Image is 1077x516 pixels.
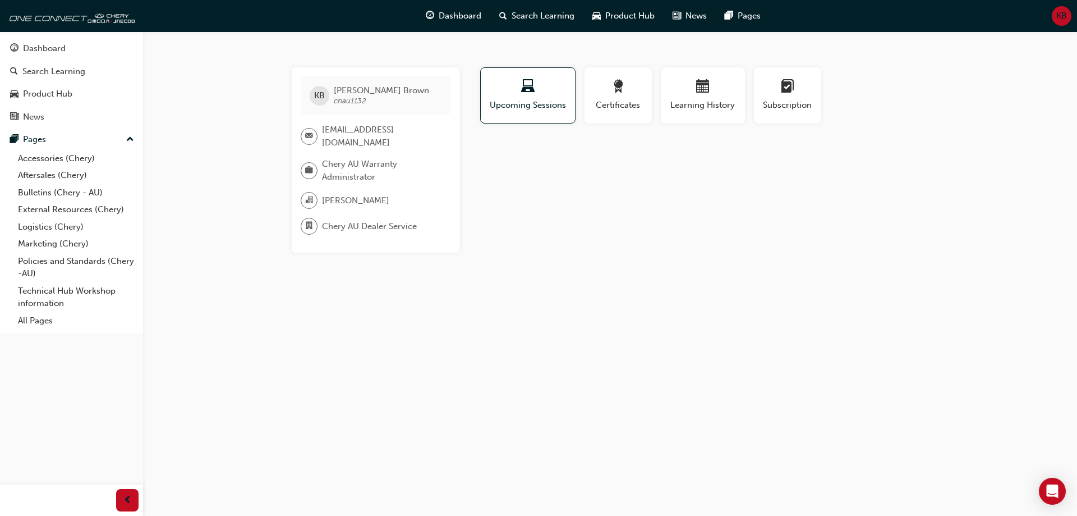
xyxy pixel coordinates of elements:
span: news-icon [673,9,681,23]
a: Policies and Standards (Chery -AU) [13,253,139,282]
span: email-icon [305,129,313,144]
span: chau1132 [334,96,366,106]
a: guage-iconDashboard [417,4,490,28]
span: KB [314,89,325,102]
span: department-icon [305,219,313,234]
img: oneconnect [6,4,135,27]
button: Pages [4,129,139,150]
span: guage-icon [426,9,434,23]
span: search-icon [499,9,507,23]
a: pages-iconPages [716,4,770,28]
a: Product Hub [4,84,139,104]
span: prev-icon [123,494,132,508]
span: Search Learning [512,10,574,22]
div: Product Hub [23,88,72,101]
a: news-iconNews [664,4,716,28]
a: Aftersales (Chery) [13,167,139,184]
span: Subscription [762,99,813,112]
span: guage-icon [10,44,19,54]
span: [EMAIL_ADDRESS][DOMAIN_NAME] [322,124,442,149]
span: Chery AU Warranty Administrator [322,158,442,183]
a: search-iconSearch Learning [490,4,583,28]
span: laptop-icon [521,80,535,95]
span: KB [1056,10,1067,22]
span: News [685,10,707,22]
span: organisation-icon [305,193,313,208]
span: Chery AU Dealer Service [322,220,417,233]
span: Certificates [593,99,643,112]
div: News [23,111,44,124]
span: Dashboard [439,10,481,22]
span: award-icon [611,80,625,95]
a: All Pages [13,312,139,330]
span: [PERSON_NAME] [322,194,389,207]
span: Learning History [669,99,737,112]
span: up-icon [126,133,134,147]
a: News [4,107,139,127]
div: Dashboard [23,42,66,55]
div: Pages [23,133,46,146]
span: [PERSON_NAME] Brown [334,85,429,95]
a: Technical Hub Workshop information [13,282,139,312]
button: Certificates [584,67,652,124]
a: Dashboard [4,38,139,59]
div: Open Intercom Messenger [1039,478,1066,505]
span: search-icon [10,67,18,77]
span: Upcoming Sessions [489,99,567,112]
a: Accessories (Chery) [13,150,139,167]
span: car-icon [592,9,601,23]
button: DashboardSearch LearningProduct HubNews [4,36,139,129]
a: Search Learning [4,61,139,82]
button: Learning History [661,67,745,124]
span: briefcase-icon [305,163,313,178]
span: learningplan-icon [781,80,794,95]
span: Pages [738,10,761,22]
a: Marketing (Chery) [13,235,139,253]
span: car-icon [10,89,19,99]
button: Subscription [754,67,821,124]
a: Logistics (Chery) [13,218,139,236]
span: Product Hub [605,10,655,22]
span: pages-icon [10,135,19,145]
span: news-icon [10,112,19,122]
button: KB [1052,6,1071,26]
div: Search Learning [22,65,85,78]
span: calendar-icon [696,80,710,95]
a: External Resources (Chery) [13,201,139,218]
a: car-iconProduct Hub [583,4,664,28]
a: Bulletins (Chery - AU) [13,184,139,202]
span: pages-icon [725,9,733,23]
button: Upcoming Sessions [480,67,576,124]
